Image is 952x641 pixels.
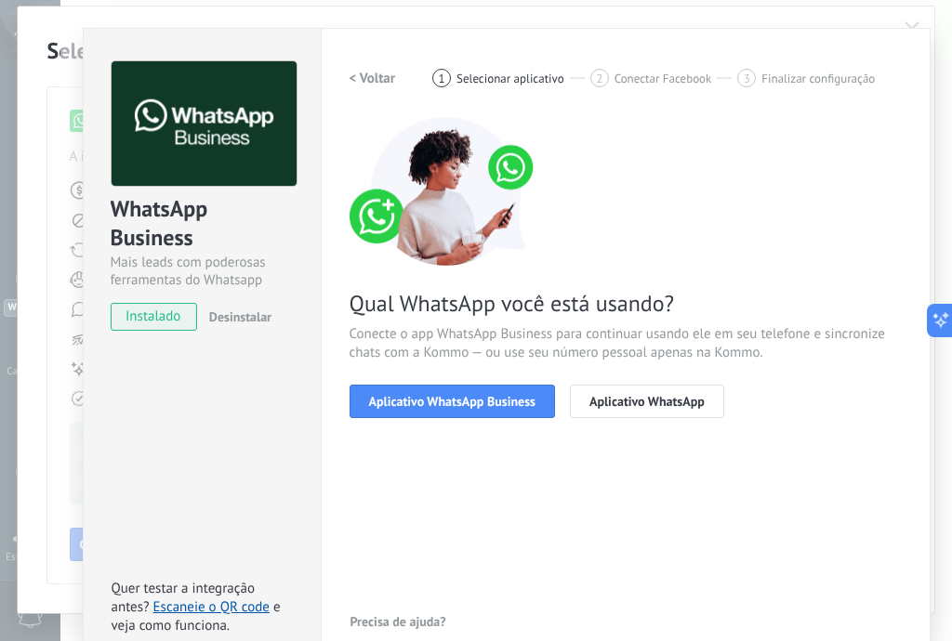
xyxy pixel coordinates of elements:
span: Precisa de ajuda? [350,615,446,628]
button: Aplicativo WhatsApp Business [350,385,555,418]
span: Qual WhatsApp você está usando? [350,289,902,318]
img: logo_main.png [112,61,297,187]
div: WhatsApp Business [111,194,294,254]
span: Conecte o app WhatsApp Business para continuar usando ele em seu telefone e sincronize chats com ... [350,325,902,362]
h2: < Voltar [350,70,396,87]
span: e veja como funciona. [112,598,281,634]
span: Quer testar a integração antes? [112,580,255,616]
span: instalado [112,303,196,331]
span: Conectar Facebook [615,72,712,85]
button: < Voltar [350,61,396,95]
button: Aplicativo WhatsApp [570,385,724,418]
span: Selecionar aplicativo [456,72,564,85]
span: 1 [439,71,445,86]
span: Finalizar configuração [761,72,875,85]
span: Aplicativo WhatsApp Business [369,395,535,408]
img: connect number [350,117,545,266]
span: 3 [744,71,750,86]
button: Precisa de ajuda? [350,608,447,635]
span: Aplicativo WhatsApp [589,395,705,408]
button: Desinstalar [202,303,271,331]
span: 2 [596,71,602,86]
a: Escaneie o QR code [153,598,270,616]
h2: Selecione sua ferramenta WhatsApp [47,36,906,65]
div: Mais leads com poderosas ferramentas do Whatsapp [111,254,294,289]
span: Desinstalar [209,308,271,325]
